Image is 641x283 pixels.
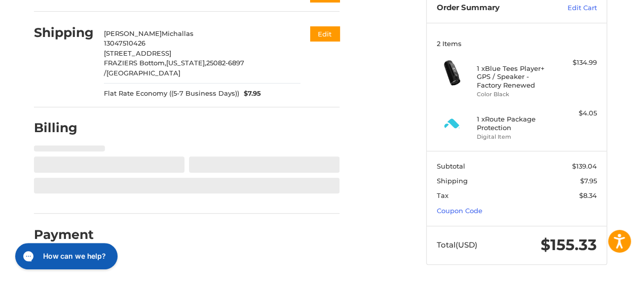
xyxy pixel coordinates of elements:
[557,108,597,118] div: $4.05
[580,177,597,185] span: $7.95
[104,29,162,37] span: [PERSON_NAME]
[437,39,597,48] h3: 2 Items
[437,162,465,170] span: Subtotal
[437,177,468,185] span: Shipping
[104,59,244,77] span: 25082-6897 /
[10,239,121,273] iframe: Gorgias live chat messenger
[34,227,94,242] h2: Payment
[34,25,94,41] h2: Shipping
[106,69,180,77] span: [GEOGRAPHIC_DATA]
[34,120,93,136] h2: Billing
[437,191,448,199] span: Tax
[437,3,546,13] h3: Order Summary
[477,133,554,141] li: Digital Item
[104,49,171,57] span: [STREET_ADDRESS]
[437,207,482,215] a: Coupon Code
[477,64,554,89] h4: 1 x Blue Tees Player+ GPS / Speaker - Factory Renewed
[546,3,597,13] a: Edit Cart
[162,29,194,37] span: Michallas
[477,90,554,99] li: Color Black
[541,235,597,254] span: $155.33
[104,39,145,47] span: 13047510426
[557,58,597,68] div: $134.99
[572,162,597,170] span: $139.04
[104,59,166,67] span: FRAZIERS Bottom,
[437,240,477,250] span: Total (USD)
[310,26,340,41] button: Edit
[104,89,239,99] span: Flat Rate Economy ((5-7 Business Days))
[477,115,554,132] h4: 1 x Route Package Protection
[579,191,597,199] span: $8.34
[166,59,206,67] span: [US_STATE],
[239,89,261,99] span: $7.95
